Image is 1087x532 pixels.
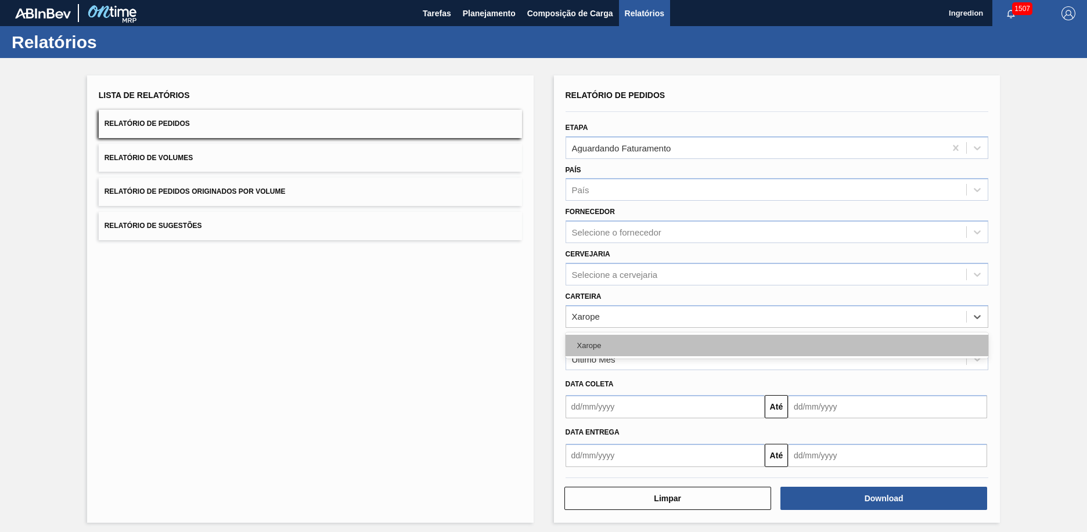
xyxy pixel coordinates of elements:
label: Cervejaria [566,250,610,258]
button: Até [765,395,788,418]
button: Relatório de Pedidos [99,110,522,138]
span: Tarefas [423,6,451,20]
span: Composição de Carga [527,6,613,20]
span: Lista de Relatórios [99,91,190,100]
div: Selecione a cervejaria [572,269,658,279]
img: TNhmsLtSVTkK8tSr43FrP2fwEKptu5GPRR3wAAAABJRU5ErkJggg== [15,8,71,19]
button: Notificações [992,5,1030,21]
input: dd/mm/yyyy [566,444,765,467]
input: dd/mm/yyyy [566,395,765,418]
span: Relatório de Volumes [105,154,193,162]
button: Até [765,444,788,467]
span: 1507 [1012,2,1032,15]
span: Data entrega [566,428,620,436]
label: Etapa [566,124,588,132]
div: Último Mês [572,354,616,364]
img: Logout [1061,6,1075,20]
button: Relatório de Volumes [99,144,522,172]
div: País [572,185,589,195]
div: Aguardando Faturamento [572,143,671,153]
span: Data coleta [566,380,614,388]
button: Relatório de Sugestões [99,212,522,240]
span: Relatório de Pedidos Originados por Volume [105,187,286,196]
input: dd/mm/yyyy [788,395,987,418]
input: dd/mm/yyyy [788,444,987,467]
h1: Relatórios [12,35,218,49]
label: País [566,166,581,174]
div: Selecione o fornecedor [572,227,661,237]
label: Fornecedor [566,208,615,216]
span: Relatório de Pedidos [105,120,190,128]
span: Relatórios [625,6,664,20]
span: Relatório de Sugestões [105,222,202,230]
button: Limpar [564,487,771,510]
span: Planejamento [463,6,516,20]
div: Xarope [566,335,989,356]
label: Carteira [566,292,602,301]
button: Download [780,487,987,510]
button: Relatório de Pedidos Originados por Volume [99,178,522,206]
span: Relatório de Pedidos [566,91,665,100]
